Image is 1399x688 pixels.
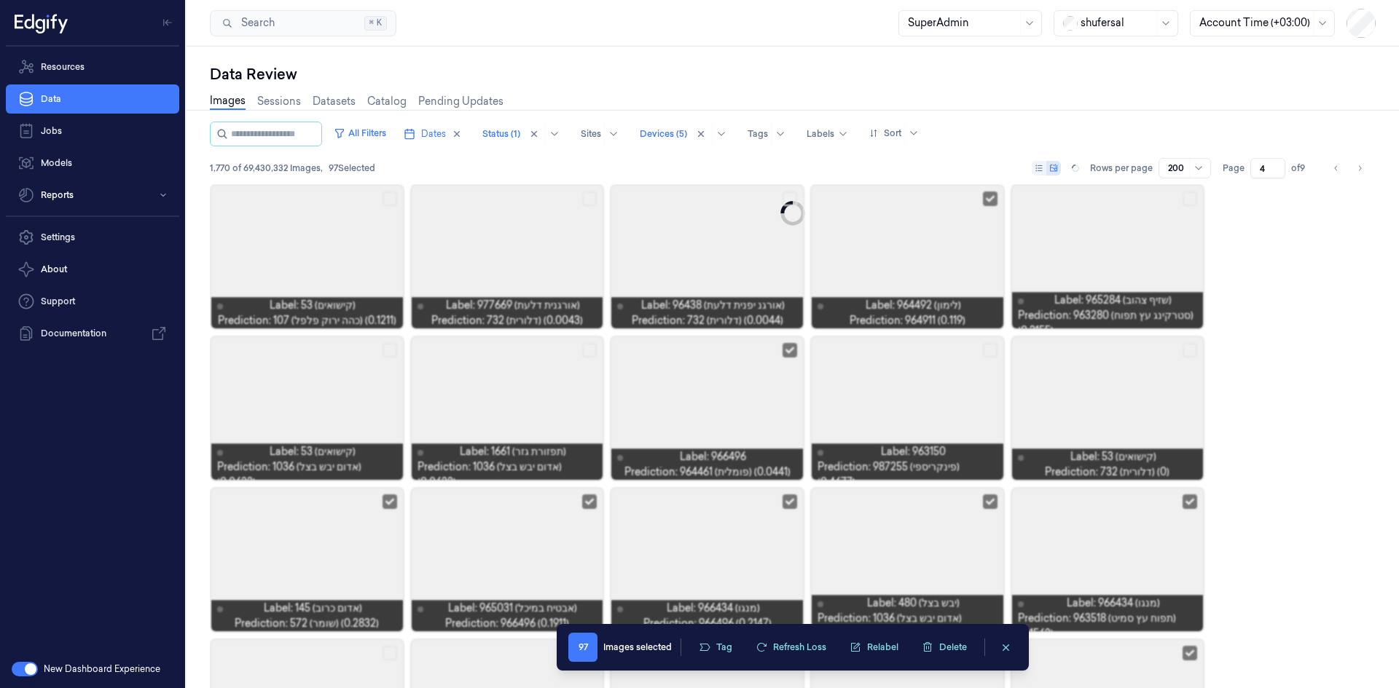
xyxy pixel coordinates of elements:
span: Prediction: 966496 (0.1911) [445,616,569,631]
span: Prediction: 966496 (0.2147) [643,616,772,631]
button: Select row [783,494,797,509]
span: Search [235,15,275,31]
span: Prediction: 572 (שומר) (0.2832) [235,616,379,631]
span: Label: 53 (קישואים) [270,444,356,459]
a: Documentation [6,319,179,348]
button: About [6,255,179,284]
button: Relabel [841,636,907,658]
a: Jobs [6,116,179,146]
a: Resources [6,52,179,82]
span: Prediction: 963280 (סטרקינג עץ תפוח) (0.3155) [1018,308,1198,339]
a: Models [6,149,179,178]
button: Select row [983,191,998,206]
span: Prediction: 1036 (אדום יבש בצל) (0.0107) [818,611,998,641]
a: Images [210,93,246,110]
span: Prediction: 963518 (תפוח עץ סמיט) (0.1562) [1018,611,1198,641]
span: Label: 53 (קישואים) [270,298,356,313]
button: Select row [1183,494,1197,509]
p: Rows per page [1090,162,1153,175]
button: Search⌘K [210,10,396,36]
button: Select row [783,343,797,357]
button: Go to previous page [1326,158,1347,178]
span: Prediction: 732 (דלורית) (0.0043) [431,313,583,328]
span: Label: 963150 [881,444,946,459]
span: Label: 965284 (שזיף צהוב) [1054,293,1172,308]
span: Label: 53 (קישואים) [1070,449,1156,464]
span: Label: 977669 (אורגנית דלעת) [446,298,580,313]
span: Label: 145 (אדום כרוב) [264,601,362,616]
span: Prediction: 1036 (אדום יבש בצל) (0.0622) [217,459,397,490]
span: Label: 480 (יבש בצל) [867,596,960,611]
button: Dates [398,122,468,146]
button: Select row [582,494,597,509]
button: Go to next page [1349,158,1370,178]
span: Dates [421,127,446,141]
button: Select row [1183,191,1197,206]
a: Data [6,84,179,114]
a: Settings [6,223,179,252]
span: Label: 966496 [680,449,746,464]
button: Reports [6,181,179,210]
span: Prediction: 107 (כהה ירוק פלפל) (0.1211) [218,313,396,328]
span: 97 [568,633,597,662]
button: Select row [383,191,397,206]
span: Prediction: 732 (דלורית) (0.0044) [632,313,783,328]
span: Prediction: 732 (דלורית) (0) [1045,464,1169,480]
button: Select row [383,646,397,660]
a: Support [6,287,179,316]
a: Pending Updates [418,94,503,109]
span: Prediction: 987255 (פינקריספי) (0.4677) [818,459,998,490]
button: Select row [582,191,597,206]
button: Select row [983,343,998,357]
span: Label: 966434 (מנגו) [1067,596,1160,611]
span: Label: 965031 (אבטיח במיכל) [448,601,577,616]
button: Delete [913,636,976,658]
button: Select row [383,343,397,357]
button: Refresh Loss [747,636,835,658]
button: All Filters [328,122,392,145]
button: Select row [1183,646,1197,660]
span: Label: 1661 (תפזורת גזר) [460,444,566,459]
button: Tag [690,636,741,658]
span: Prediction: 964461 (פומלית) (0.0441) [624,464,791,480]
button: clearSelection [994,636,1017,659]
button: Select row [582,343,597,357]
span: Prediction: 1036 (אדום יבש בצל) (0.0622) [418,459,597,490]
div: Images selected [603,641,672,654]
span: Page [1223,162,1245,175]
span: Label: 96438 (אורגנ יפנית דלעת) [641,298,785,313]
nav: pagination [1326,158,1370,178]
button: Select row [783,191,797,206]
a: Datasets [313,94,356,109]
button: Toggle Navigation [156,11,179,34]
button: Select row [1183,343,1197,357]
button: Select row [383,494,397,509]
a: Sessions [257,94,301,109]
span: 1,770 of 69,430,332 Images , [210,162,323,175]
a: Catalog [367,94,407,109]
span: Label: 966434 (מנגו) [667,601,760,616]
span: Prediction: 964911 (0.119) [850,313,965,328]
span: Label: 964492 (לימון) [866,298,961,313]
span: 97 Selected [329,162,375,175]
span: of 9 [1291,162,1314,175]
div: Data Review [210,64,1376,84]
button: Select row [983,494,998,509]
